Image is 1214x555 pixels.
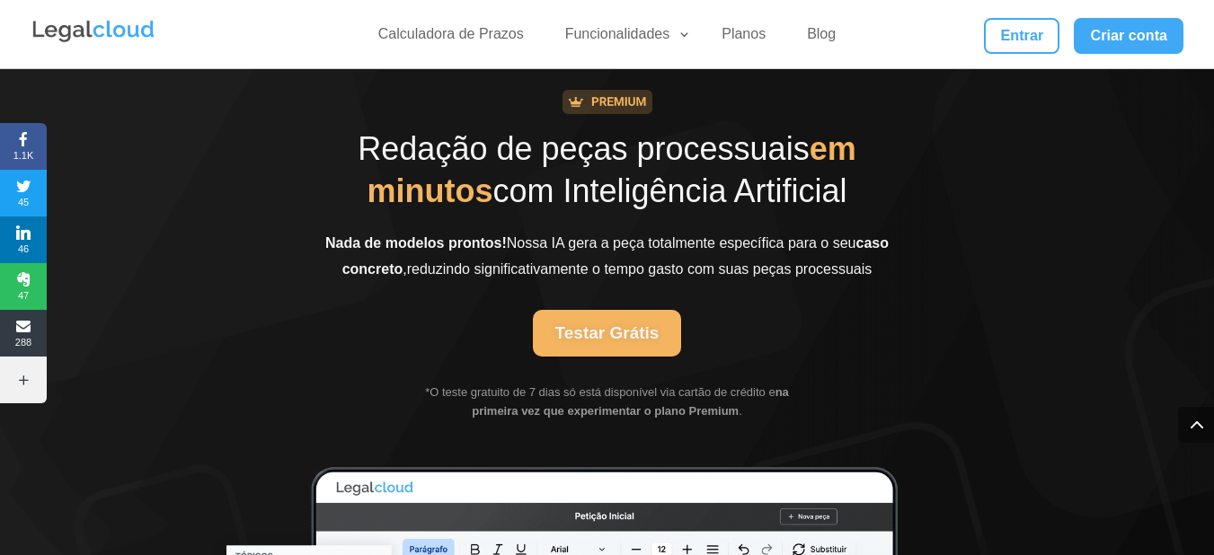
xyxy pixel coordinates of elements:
[796,25,846,51] a: Blog
[407,261,873,277] span: reduzindo significativamente o tempo gasto com suas peças processuais
[563,90,652,114] img: Badge Premium
[325,235,507,251] strong: Nada de modelos prontos!
[368,25,535,51] a: Calculadora de Prazos
[533,310,682,357] a: Testar Grátis
[342,235,889,277] strong: caso concreto
[31,32,156,48] a: Logo da Legalcloud
[31,18,156,45] img: Legalcloud Logo
[472,385,789,418] strong: na primeira vez que experimentar o plano Premium
[507,235,856,251] span: Nossa IA gera a peça totalmente específica para o seu
[711,25,776,51] a: Planos
[984,18,1059,54] a: Entrar
[1074,18,1183,54] a: Criar conta
[554,25,692,51] a: Funcionalidades
[316,231,899,283] p: ,
[425,385,789,418] span: *O teste gratuito de 7 dias só está disponível via cartão de crédito e .
[358,130,855,209] span: Redação de peças processuais com Inteligência Artificial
